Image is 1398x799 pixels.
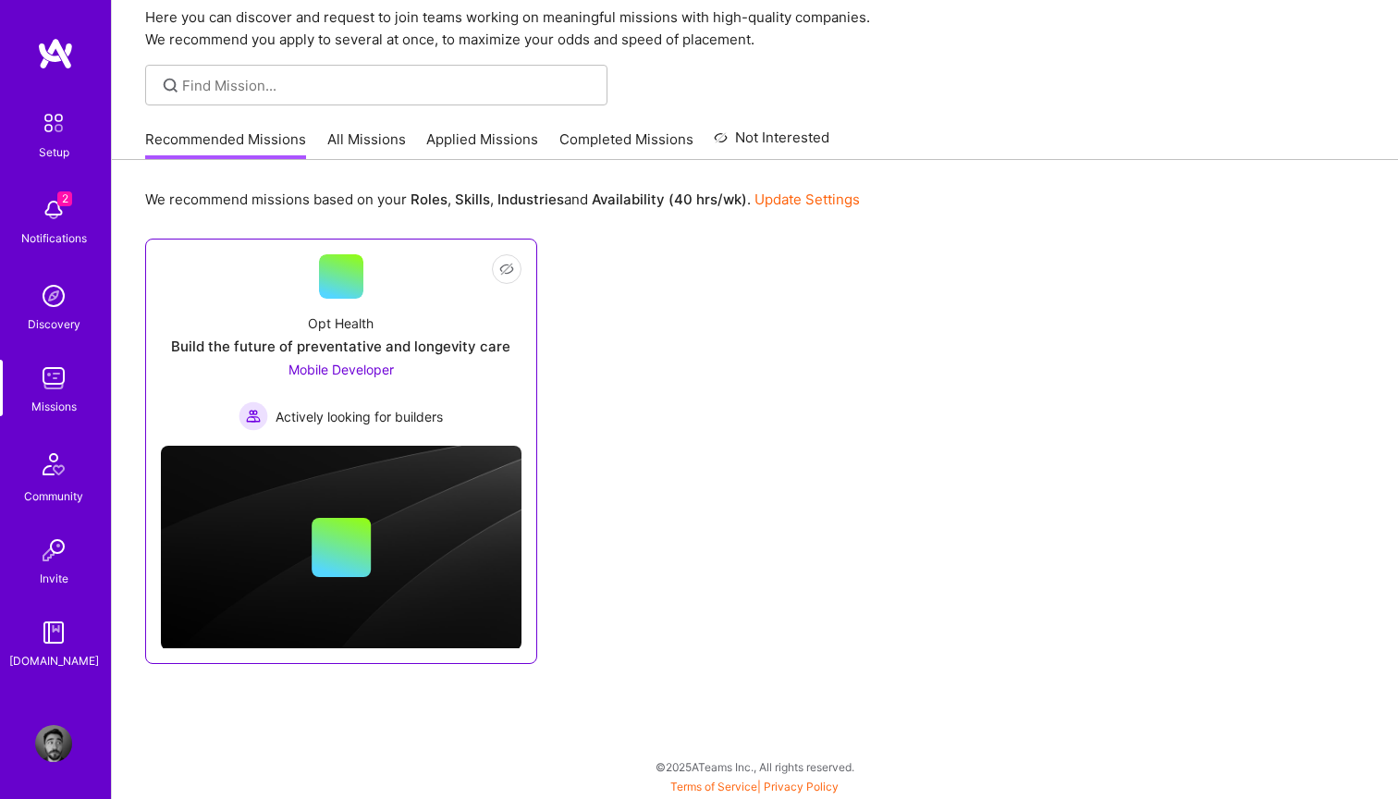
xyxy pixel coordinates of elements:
[182,76,594,95] input: Find Mission...
[499,262,514,277] i: icon EyeClosed
[160,75,181,96] i: icon SearchGrey
[35,360,72,397] img: teamwork
[276,407,443,426] span: Actively looking for builders
[31,397,77,416] div: Missions
[35,614,72,651] img: guide book
[670,780,757,793] a: Terms of Service
[308,313,374,333] div: Opt Health
[24,486,83,506] div: Community
[31,442,76,486] img: Community
[145,129,306,160] a: Recommended Missions
[39,142,69,162] div: Setup
[35,725,72,762] img: User Avatar
[35,532,72,569] img: Invite
[288,362,394,377] span: Mobile Developer
[670,780,839,793] span: |
[28,314,80,334] div: Discovery
[411,191,448,208] b: Roles
[764,780,839,793] a: Privacy Policy
[455,191,490,208] b: Skills
[161,446,521,649] img: cover
[559,129,693,160] a: Completed Missions
[327,129,406,160] a: All Missions
[9,651,99,670] div: [DOMAIN_NAME]
[239,401,268,431] img: Actively looking for builders
[37,37,74,70] img: logo
[35,277,72,314] img: discovery
[34,104,73,142] img: setup
[35,191,72,228] img: bell
[426,129,538,160] a: Applied Missions
[171,337,510,356] div: Build the future of preventative and longevity care
[21,228,87,248] div: Notifications
[145,190,860,209] p: We recommend missions based on your , , and .
[497,191,564,208] b: Industries
[40,569,68,588] div: Invite
[57,191,72,206] span: 2
[754,191,860,208] a: Update Settings
[714,127,829,160] a: Not Interested
[592,191,747,208] b: Availability (40 hrs/wk)
[145,6,1365,51] p: Here you can discover and request to join teams working on meaningful missions with high-quality ...
[111,744,1398,790] div: © 2025 ATeams Inc., All rights reserved.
